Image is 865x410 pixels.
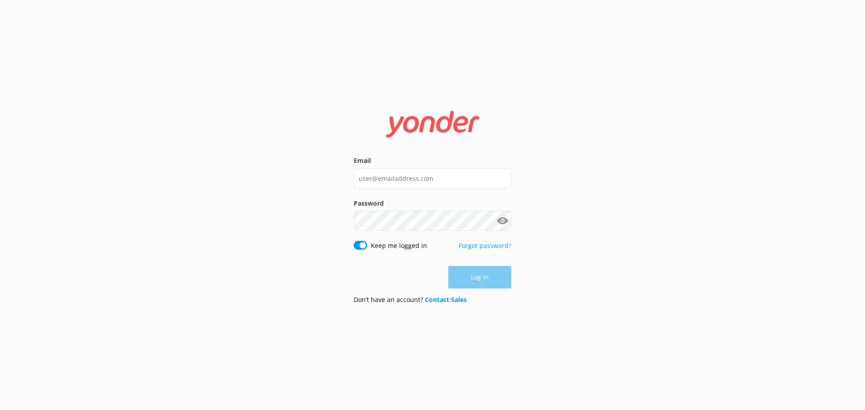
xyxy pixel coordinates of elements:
[459,241,511,250] a: Forgot password?
[371,241,427,251] label: Keep me logged in
[354,168,511,189] input: user@emailaddress.com
[354,198,511,208] label: Password
[425,295,467,304] a: Contact Sales
[354,295,467,305] p: Don’t have an account?
[354,156,511,166] label: Email
[493,212,511,230] button: Show password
